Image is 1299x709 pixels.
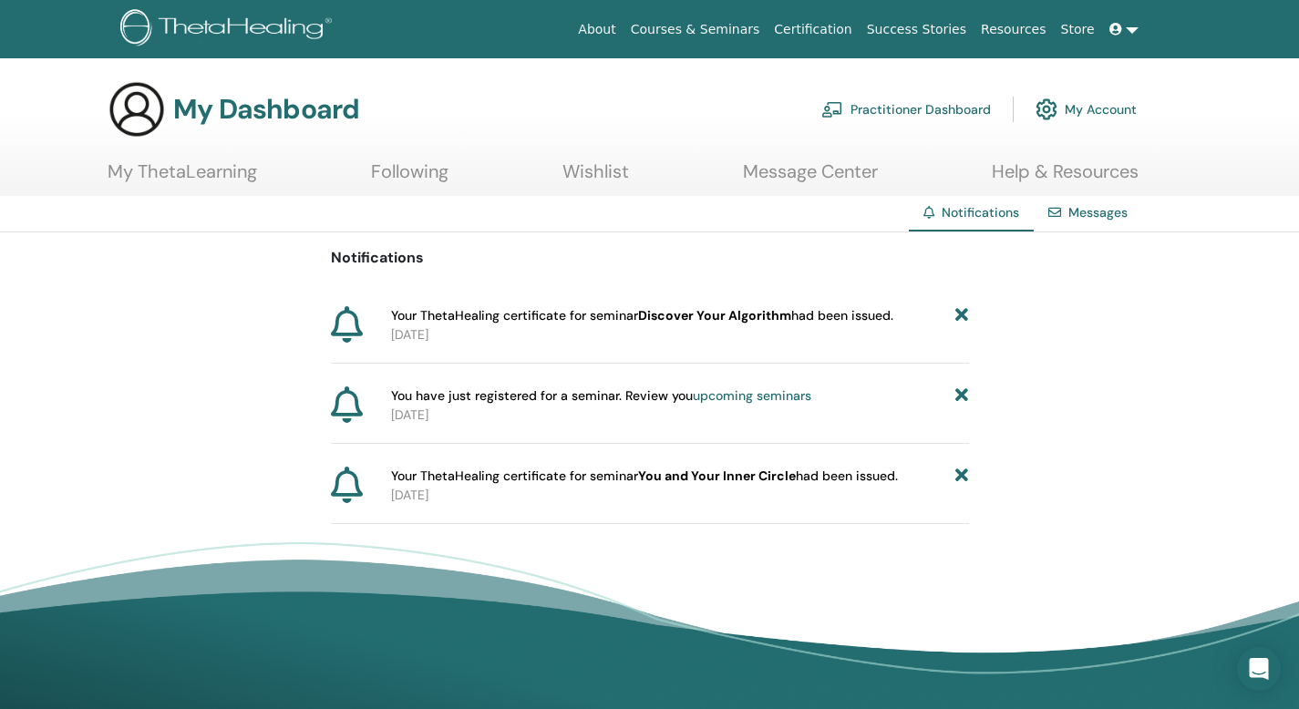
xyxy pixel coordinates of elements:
img: cog.svg [1036,94,1057,125]
a: Following [371,160,448,196]
a: Success Stories [860,13,974,46]
a: upcoming seminars [693,387,811,404]
img: generic-user-icon.jpg [108,80,166,139]
h3: My Dashboard [173,93,359,126]
a: Messages [1068,204,1128,221]
p: [DATE] [391,325,969,344]
a: About [571,13,623,46]
a: My Account [1036,89,1137,129]
img: chalkboard-teacher.svg [821,101,843,118]
span: You have just registered for a seminar. Review you [391,386,811,406]
span: Notifications [942,204,1019,221]
div: Open Intercom Messenger [1237,647,1281,691]
span: Your ThetaHealing certificate for seminar had been issued. [391,306,893,325]
span: Your ThetaHealing certificate for seminar had been issued. [391,467,898,486]
a: Certification [767,13,859,46]
p: [DATE] [391,406,969,425]
a: Practitioner Dashboard [821,89,991,129]
a: Message Center [743,160,878,196]
a: My ThetaLearning [108,160,257,196]
b: Discover Your Algorithm [638,307,791,324]
b: You and Your Inner Circle [638,468,796,484]
a: Wishlist [562,160,629,196]
a: Resources [974,13,1054,46]
a: Help & Resources [992,160,1139,196]
a: Store [1054,13,1102,46]
img: logo.png [120,9,338,50]
a: Courses & Seminars [624,13,768,46]
p: Notifications [331,247,969,269]
p: [DATE] [391,486,969,505]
